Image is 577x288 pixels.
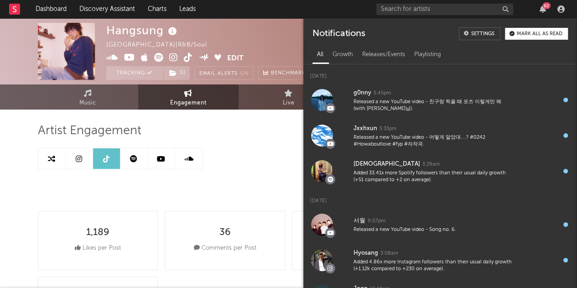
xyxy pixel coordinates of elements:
[106,66,163,80] button: Tracking
[353,99,514,113] div: Released a new YouTube video - 친구랑 찍을 때 ￼포즈 이렇게만 해 (with [PERSON_NAME]님).
[471,31,494,37] div: Settings
[353,259,514,273] div: Added 4.86x more Instagram followers than their usual daily growth (+1.12k compared to +230 on av...
[542,2,551,9] div: 62
[312,47,328,63] div: All
[459,27,500,40] a: Settings
[86,227,109,238] div: 1,189
[38,84,138,110] a: Music
[79,98,96,109] span: Music
[75,243,121,254] div: Likes per Post
[194,66,254,80] button: Email AlertsOn
[227,53,244,64] button: Edit
[239,84,339,110] a: Live
[170,98,207,109] span: Engagement
[368,218,385,225] div: 9:07pm
[379,126,396,132] div: 5:33pm
[353,248,378,259] div: Hyosang
[303,118,577,153] a: Jxxhxun5:33pmReleased a new YouTube video - 어떻게 알았대....? #0242 #Howaboutlove #fyp #자작곡.
[353,88,371,99] div: g0nny
[353,170,514,184] div: Added 33.41x more Spotify followers than their usual daily growth (+51 compared to +2 on average).
[353,123,377,134] div: Jxxhxun
[376,4,513,15] input: Search for artists
[353,226,514,233] div: Released a new YouTube video - Song no. 6.
[240,71,249,76] em: On
[540,5,546,13] button: 62
[303,153,577,189] a: [DEMOGRAPHIC_DATA]3:29amAdded 33.41x more Spotify followers than their usual daily growth (+51 co...
[422,161,440,168] div: 3:29am
[410,47,446,63] div: Playlisting
[303,64,577,82] div: [DATE]
[106,23,179,38] div: Hangsung
[303,242,577,278] a: Hyosang3:08amAdded 4.86x more Instagram followers than their usual daily growth (+1.12k compared ...
[106,40,218,51] div: [GEOGRAPHIC_DATA] | R&B/Soul
[303,82,577,118] a: g0nny5:45pmReleased a new YouTube video - 친구랑 찍을 때 ￼포즈 이렇게만 해 (with [PERSON_NAME]님).
[505,28,568,40] button: Mark all as read
[353,134,514,148] div: Released a new YouTube video - 어떻게 알았대....? #0242 #Howaboutlove #fyp #자작곡.
[138,84,239,110] a: Engagement
[283,98,295,109] span: Live
[517,31,562,37] div: Mark all as read
[163,66,190,80] span: ( 1 )
[194,243,256,254] div: Comments per Post
[358,47,410,63] div: Releases/Events
[374,90,391,97] div: 5:45pm
[271,68,306,79] span: Benchmark
[312,27,365,40] div: Notifications
[328,47,358,63] div: Growth
[303,189,577,207] div: [DATE]
[219,227,231,238] div: 36
[258,66,311,80] a: Benchmark
[164,66,190,80] button: (1)
[38,126,141,136] span: Artist Engagement
[380,250,398,257] div: 3:08am
[353,215,365,226] div: 서월
[303,207,577,242] a: 서월9:07pmReleased a new YouTube video - Song no. 6.
[353,159,420,170] div: [DEMOGRAPHIC_DATA]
